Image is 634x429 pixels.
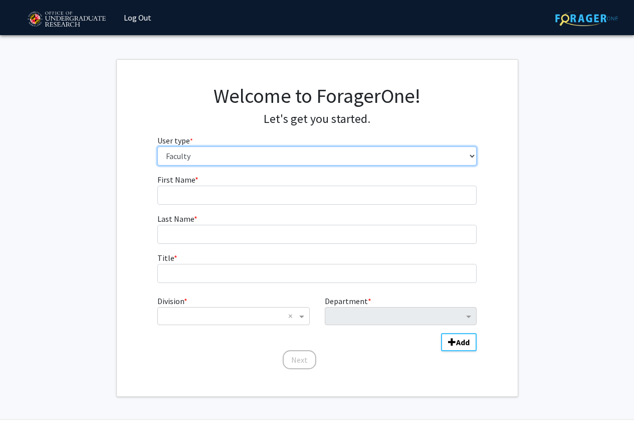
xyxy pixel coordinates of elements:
h1: Welcome to ForagerOne! [157,84,477,108]
ng-select: Department [325,307,477,325]
iframe: Chat [8,384,43,421]
h4: Let's get you started. [157,112,477,126]
b: Add [456,337,470,347]
div: Division [150,295,317,325]
img: ForagerOne Logo [555,11,618,26]
label: User type [157,134,193,147]
span: First Name [157,175,195,185]
span: Last Name [157,214,194,224]
div: Department [317,295,484,325]
button: Next [283,350,316,369]
img: University of Maryland Logo [24,7,109,32]
ng-select: Division [157,307,309,325]
span: Title [157,253,174,263]
button: Add Division/Department [441,333,477,351]
span: Clear all [288,310,297,322]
